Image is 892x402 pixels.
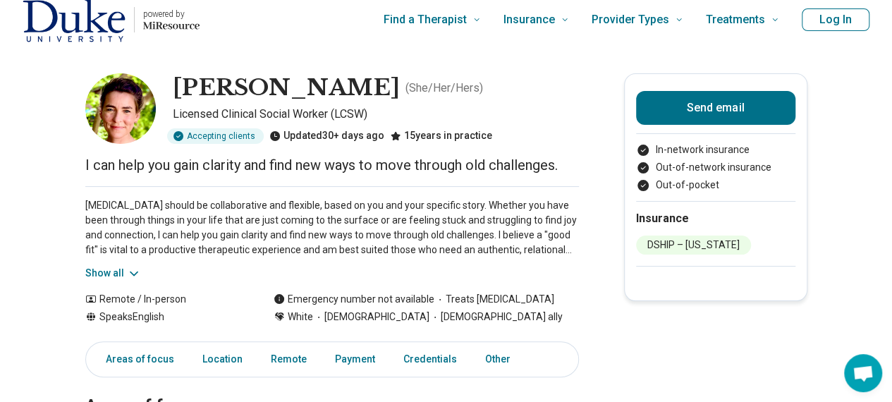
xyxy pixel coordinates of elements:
div: Remote / In-person [85,292,245,307]
span: [DEMOGRAPHIC_DATA] [313,310,429,324]
h2: Insurance [636,210,795,227]
a: Remote [262,345,315,374]
span: Treats [MEDICAL_DATA] [434,292,554,307]
span: Insurance [503,10,555,30]
li: Out-of-pocket [636,178,795,193]
p: ( She/Her/Hers ) [405,80,483,97]
a: Payment [326,345,384,374]
p: powered by [143,8,200,20]
span: White [288,310,313,324]
h1: [PERSON_NAME] [173,73,400,103]
p: I can help you gain clarity and find new ways to move through old challenges. [85,155,579,175]
img: Heath Williams, Licensed Clinical Social Worker (LCSW) [85,73,156,144]
button: Show all [85,266,141,281]
p: [MEDICAL_DATA] should be collaborative and flexible, based on you and your specific story. Whethe... [85,198,579,257]
li: Out-of-network insurance [636,160,795,175]
div: Updated 30+ days ago [269,128,384,144]
ul: Payment options [636,142,795,193]
a: Other [477,345,527,374]
li: In-network insurance [636,142,795,157]
button: Log In [802,8,869,31]
li: DSHIP – [US_STATE] [636,236,751,255]
div: Speaks English [85,310,245,324]
span: Treatments [706,10,765,30]
a: Credentials [395,345,465,374]
div: 15 years in practice [390,128,492,144]
p: Licensed Clinical Social Worker (LCSW) [173,106,579,123]
a: Areas of focus [89,345,183,374]
button: Send email [636,91,795,125]
div: Open chat [844,354,882,392]
span: [DEMOGRAPHIC_DATA] ally [429,310,563,324]
span: Provider Types [592,10,669,30]
a: Location [194,345,251,374]
span: Find a Therapist [384,10,467,30]
div: Emergency number not available [274,292,434,307]
div: Accepting clients [167,128,264,144]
